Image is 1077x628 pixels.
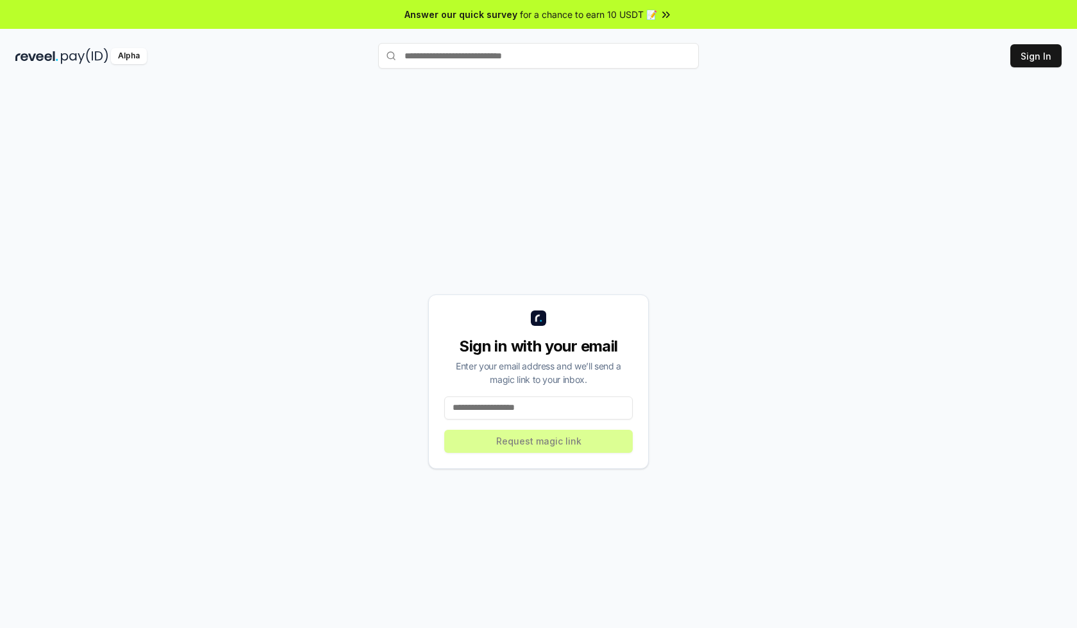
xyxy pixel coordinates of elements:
[405,8,517,21] span: Answer our quick survey
[111,48,147,64] div: Alpha
[61,48,108,64] img: pay_id
[15,48,58,64] img: reveel_dark
[520,8,657,21] span: for a chance to earn 10 USDT 📝
[444,336,633,357] div: Sign in with your email
[531,310,546,326] img: logo_small
[444,359,633,386] div: Enter your email address and we’ll send a magic link to your inbox.
[1010,44,1062,67] button: Sign In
